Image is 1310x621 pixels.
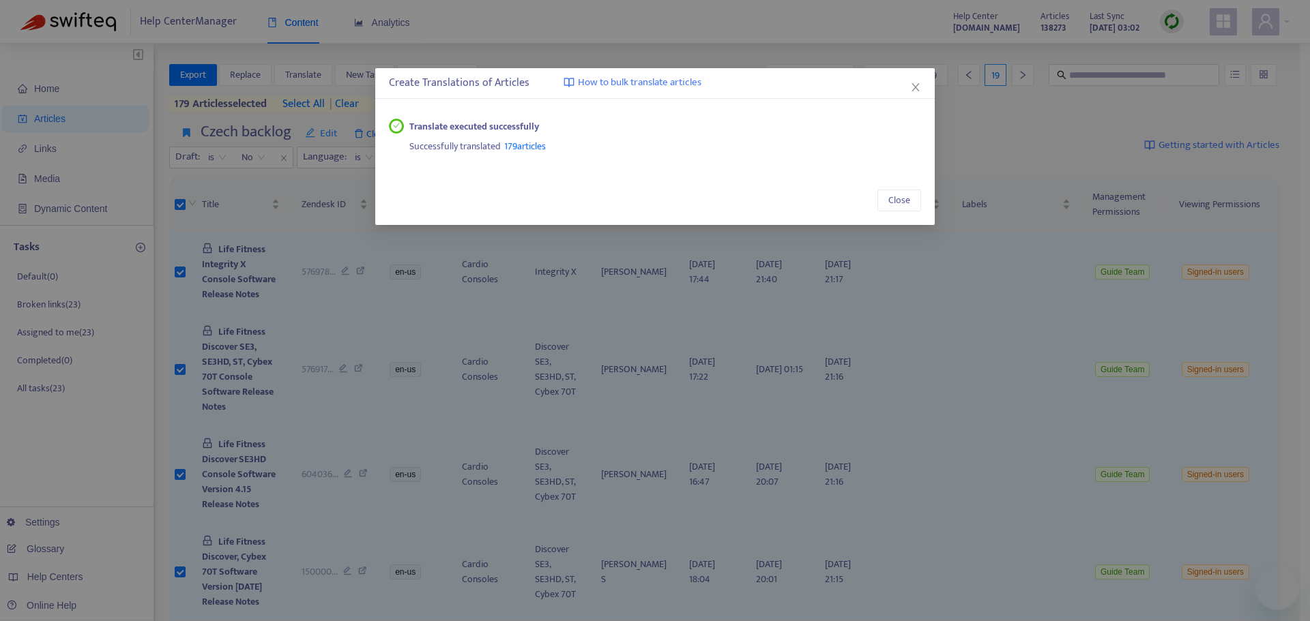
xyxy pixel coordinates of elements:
iframe: Button to launch messaging window [1255,566,1299,610]
img: image-link [564,77,574,88]
span: How to bulk translate articles [578,75,701,91]
strong: Translate executed successfully [409,119,539,134]
span: check [393,122,401,130]
span: Close [888,193,910,208]
span: close [910,82,921,93]
button: Close [908,80,923,95]
a: How to bulk translate articles [564,75,701,91]
span: 179 articles [504,138,546,154]
button: Close [877,190,921,211]
div: Successfully translated [409,134,921,155]
div: Create Translations of Articles [389,75,921,91]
